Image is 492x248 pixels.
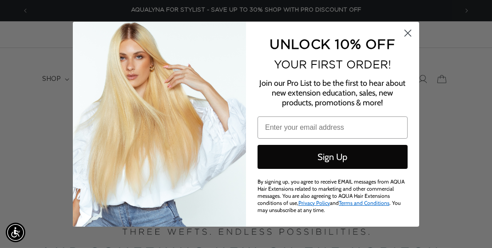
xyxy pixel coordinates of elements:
[298,200,330,206] a: Privacy Policy
[260,78,406,108] span: Join our Pro List to be the first to hear about new extension education, sales, new products, pro...
[258,178,405,213] span: By signing up, you agree to receive EMAIL messages from AQUA Hair Extensions related to marketing...
[339,200,389,206] a: Terms and Conditions
[6,223,25,242] div: Accessibility Menu
[258,145,408,169] button: Sign Up
[258,116,408,139] input: Enter your email address
[270,36,395,51] span: UNLOCK 10% OFF
[73,22,246,227] img: daab8b0d-f573-4e8c-a4d0-05ad8d765127.png
[274,58,391,71] span: YOUR FIRST ORDER!
[400,25,416,41] button: Close dialog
